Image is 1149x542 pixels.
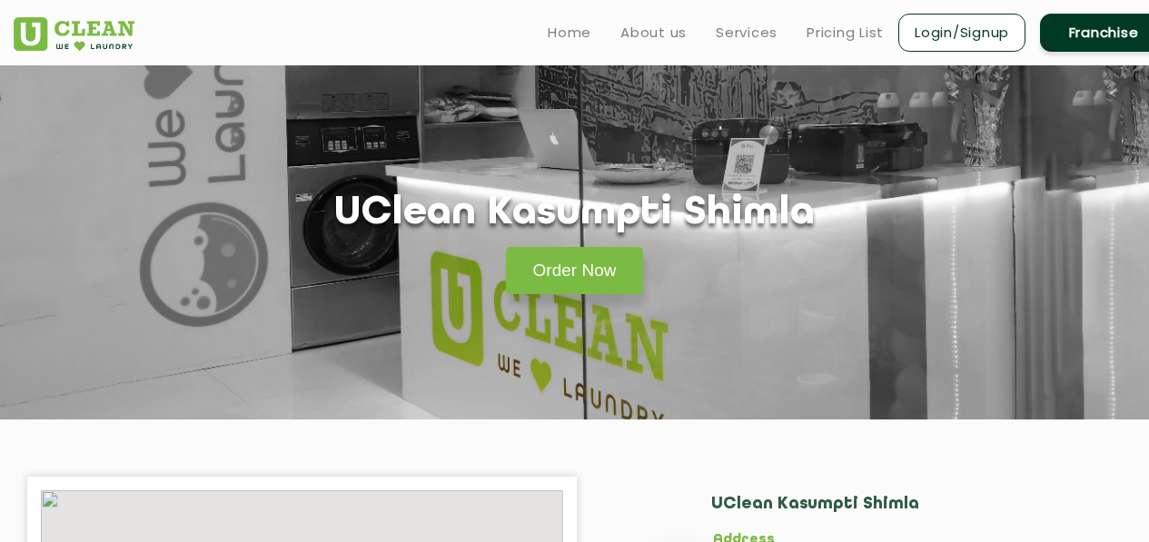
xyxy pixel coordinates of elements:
[506,247,644,294] a: Order Now
[620,22,687,44] a: About us
[548,22,591,44] a: Home
[716,22,778,44] a: Services
[807,22,884,44] a: Pricing List
[898,14,1025,52] a: Login/Signup
[711,495,1099,532] h2: UClean Kasumpti Shimla
[14,17,134,51] img: UClean Laundry and Dry Cleaning
[334,191,815,237] h1: UClean Kasumpti Shimla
